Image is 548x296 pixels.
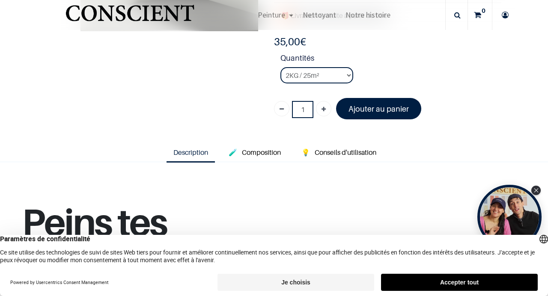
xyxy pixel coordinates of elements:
[316,101,331,116] a: Ajouter
[477,185,542,249] div: Open Tolstoy
[348,104,409,113] font: Ajouter au panier
[301,148,310,157] span: 💡
[336,98,421,119] a: Ajouter au panier
[258,10,285,20] span: Peinture
[274,101,289,116] a: Supprimer
[477,185,542,249] div: Tolstoy bubble widget
[229,148,237,157] span: 🧪
[303,10,336,20] span: Nettoyant
[531,186,541,195] div: Close Tolstoy widget
[479,6,488,15] sup: 0
[22,203,254,288] h1: Peins tes murs,
[173,148,208,157] span: Description
[477,185,542,249] div: Open Tolstoy widget
[280,52,501,67] strong: Quantités
[274,36,306,48] b: €
[242,148,281,157] span: Composition
[274,36,300,48] span: 35,00
[315,148,376,157] span: Conseils d'utilisation
[345,10,390,20] span: Notre histoire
